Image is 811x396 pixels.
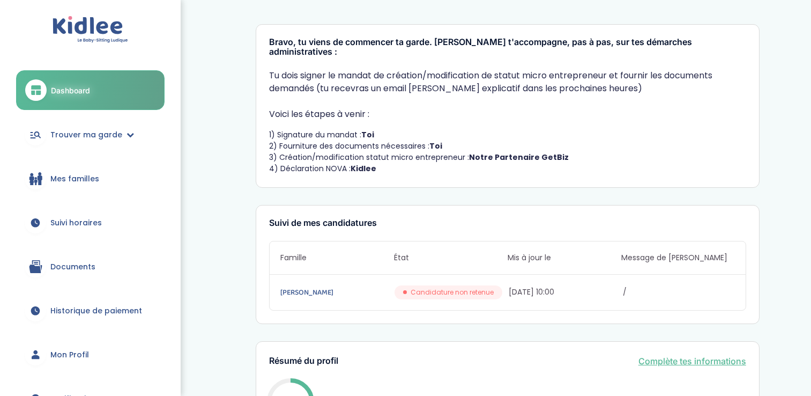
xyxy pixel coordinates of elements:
span: Dashboard [51,85,90,96]
a: [PERSON_NAME] [280,287,392,298]
span: [DATE] 10:00 [509,287,621,298]
span: Mon Profil [50,349,89,361]
a: Dashboard [16,70,165,110]
a: Historique de paiement [16,291,165,330]
span: / [623,287,735,298]
span: État [394,252,508,263]
span: Historique de paiement [50,305,142,317]
strong: Kidlee [351,163,376,174]
a: Trouver ma garde [16,115,165,154]
span: Trouver ma garde [50,129,122,141]
h3: Suivi de mes candidatures [269,218,746,228]
strong: Toi [361,129,374,140]
h3: Bravo, tu viens de commencer ta garde. [PERSON_NAME] t'accompagne, pas à pas, sur tes démarches a... [269,38,746,56]
span: Mis à jour le [508,252,621,263]
h3: Résumé du profil [269,356,338,366]
p: Tu dois signer le mandat de création/modification de statut micro entrepreneur et fournir les doc... [269,69,746,95]
span: Message de [PERSON_NAME] [621,252,735,263]
p: Voici les étapes à venir : [269,108,746,121]
li: 3) Création/modification statut micro entrepreneur : [269,152,746,163]
span: Candidature non retenue [411,288,494,297]
a: Complète tes informations [638,355,746,368]
li: 1) Signature du mandat : [269,129,746,141]
strong: Notre Partenaire GetBiz [469,152,569,163]
img: logo.svg [53,16,128,43]
strong: Toi [429,141,442,151]
a: Suivi horaires [16,203,165,242]
span: Mes familles [50,173,99,185]
a: Mes familles [16,159,165,198]
a: Mon Profil [16,335,165,374]
span: Documents [50,261,95,273]
span: Suivi horaires [50,217,102,229]
li: 2) Fourniture des documents nécessaires : [269,141,746,152]
span: Famille [280,252,394,263]
li: 4) Déclaration NOVA : [269,163,746,174]
a: Documents [16,247,165,286]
